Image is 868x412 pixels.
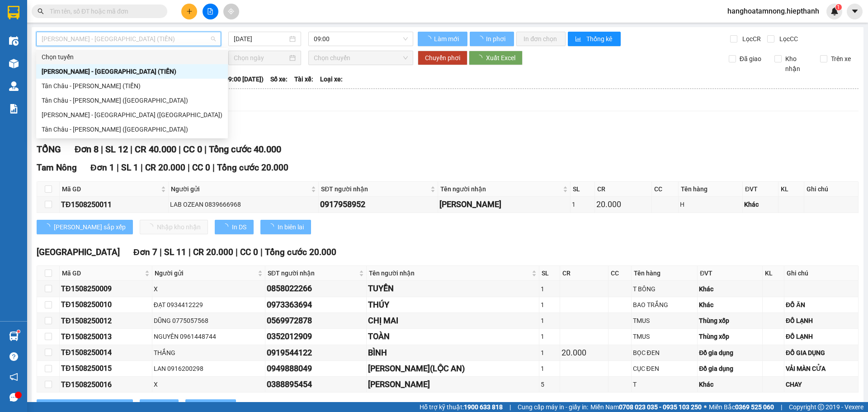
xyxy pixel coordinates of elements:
span: Tổng cước 20.000 [265,247,336,257]
div: [PERSON_NAME](LỘC AN) [368,362,537,375]
span: [GEOGRAPHIC_DATA] [37,247,120,257]
input: Chọn ngày [234,53,288,63]
div: 1 [541,331,559,341]
td: TĐ1508250016 [60,377,152,393]
div: LAB OZEAN 0839666968 [170,199,317,209]
span: In DS [157,402,171,412]
div: X [154,284,264,294]
button: In DS [215,220,254,234]
div: Khác [699,379,760,389]
div: ĐỒ LẠNH [786,331,857,341]
span: notification [9,373,18,381]
div: Khác [699,300,760,310]
span: search [38,8,44,14]
td: CHỊ MAI [367,313,539,329]
div: [PERSON_NAME] [439,198,568,211]
div: X [154,379,264,389]
th: ĐVT [698,266,762,281]
div: NGUYÊN 0961448744 [154,331,264,341]
span: Người gửi [155,268,256,278]
sup: 1 [835,4,842,10]
div: CỤC ĐEN [633,364,696,374]
td: TĐ1508250012 [60,313,152,329]
td: TĐ1508250015 [60,361,152,377]
span: | [130,144,132,155]
td: KIM THÚY(LỘC AN) [367,361,539,377]
div: Chọn tuyến [42,52,222,62]
span: | [509,402,511,412]
span: Tên người nhận [369,268,529,278]
td: TĐ1508250011 [60,197,169,213]
td: 0352012909 [265,329,367,345]
span: CR 20.000 [193,247,233,257]
h2: TN1508250010 [5,65,73,80]
th: SL [539,266,561,281]
strong: 0708 023 035 - 0935 103 250 [619,403,702,411]
div: H [680,199,741,209]
div: 20.000 [561,346,607,359]
span: Số xe: [270,74,288,84]
span: TỔNG [37,144,61,155]
td: 0973363694 [265,297,367,313]
span: CC 0 [240,247,258,257]
span: Kho nhận [782,54,813,74]
div: 0388895454 [267,378,365,391]
div: 0919544122 [267,346,365,359]
div: 0569972878 [267,314,365,327]
span: loading [476,55,486,61]
div: TMUS [633,316,696,326]
div: Khác [744,199,777,209]
button: Làm mới [418,32,467,46]
span: | [117,162,119,173]
div: ĐỒ LẠNH [786,316,857,326]
th: Tên hàng [679,182,743,197]
span: Miền Nam [590,402,702,412]
div: 1 [541,316,559,326]
div: 0352012909 [267,330,365,343]
span: | [189,247,191,257]
th: CR [560,266,609,281]
span: Đã giao [736,54,765,64]
div: BÌNH [368,346,537,359]
div: Tân Châu - Hồ Chí Minh (Giường) [36,93,228,108]
div: 0973363694 [267,298,365,311]
td: 0569972878 [265,313,367,329]
div: BAO TRẮNG [633,300,696,310]
div: VẢI MÀN CỬA [786,364,857,374]
button: In biên lai [260,220,311,234]
span: bar-chart [575,36,583,43]
img: warehouse-icon [9,36,19,46]
span: In biên lai [203,402,229,412]
strong: 0369 525 060 [735,403,774,411]
div: [PERSON_NAME] [368,378,537,391]
span: CR 20.000 [145,162,185,173]
span: | [260,247,263,257]
th: CC [652,182,679,197]
div: Thùng xốp [699,331,760,341]
div: TĐ1508250011 [61,199,167,210]
td: THÚY [367,297,539,313]
span: [PERSON_NAME] sắp xếp [54,222,126,232]
span: loading [268,223,278,230]
span: Tam Nông [37,162,77,173]
button: bar-chartThống kê [568,32,621,46]
div: 1 [541,300,559,310]
div: TĐ1508250010 [61,299,151,310]
button: aim [223,4,239,19]
span: loading [222,223,232,230]
span: Tổng cước 20.000 [217,162,288,173]
span: In phơi [486,34,507,44]
span: | [101,144,103,155]
span: Tổng cước 40.000 [209,144,281,155]
th: CC [609,266,631,281]
td: 0917958952 [319,197,438,213]
span: | [204,144,207,155]
span: | [188,162,190,173]
span: loading [477,36,485,42]
img: warehouse-icon [9,81,19,91]
td: TĐ1508250009 [60,281,152,297]
div: 1 [572,199,594,209]
span: CR 40.000 [135,144,176,155]
div: TĐ1508250009 [61,283,151,294]
div: TMUS [633,331,696,341]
